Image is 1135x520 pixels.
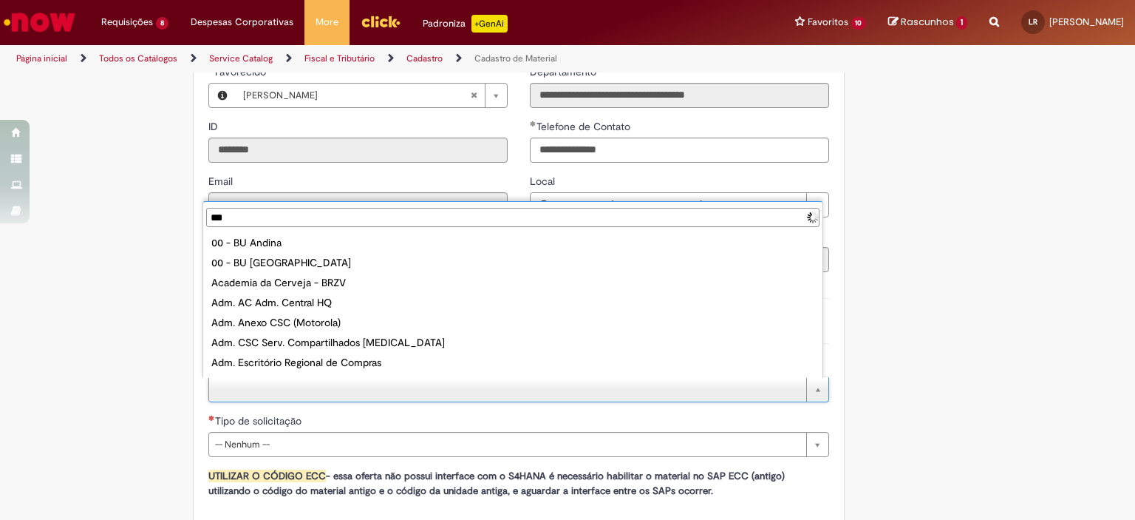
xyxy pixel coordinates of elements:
[206,313,819,333] div: Adm. Anexo CSC (Motorola)
[206,373,819,393] div: Agudos
[206,353,819,373] div: Adm. Escritório Regional de Compras
[203,230,822,378] ul: Planta
[206,233,819,253] div: 00 - BU Andina
[206,273,819,293] div: Academia da Cerveja - BRZV
[206,293,819,313] div: Adm. AC Adm. Central HQ
[206,333,819,353] div: Adm. CSC Serv. Compartilhados [MEDICAL_DATA]
[206,253,819,273] div: 00 - BU [GEOGRAPHIC_DATA]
